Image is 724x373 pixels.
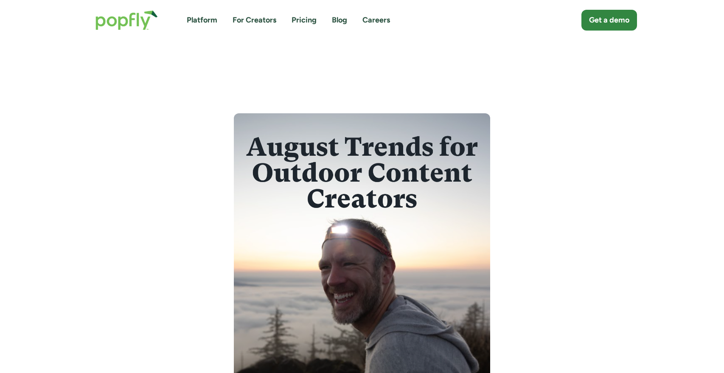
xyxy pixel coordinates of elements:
[187,15,217,25] a: Platform
[589,15,629,25] div: Get a demo
[581,10,637,31] a: Get a demo
[362,15,390,25] a: Careers
[332,15,347,25] a: Blog
[292,15,317,25] a: Pricing
[233,15,276,25] a: For Creators
[87,2,166,39] a: home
